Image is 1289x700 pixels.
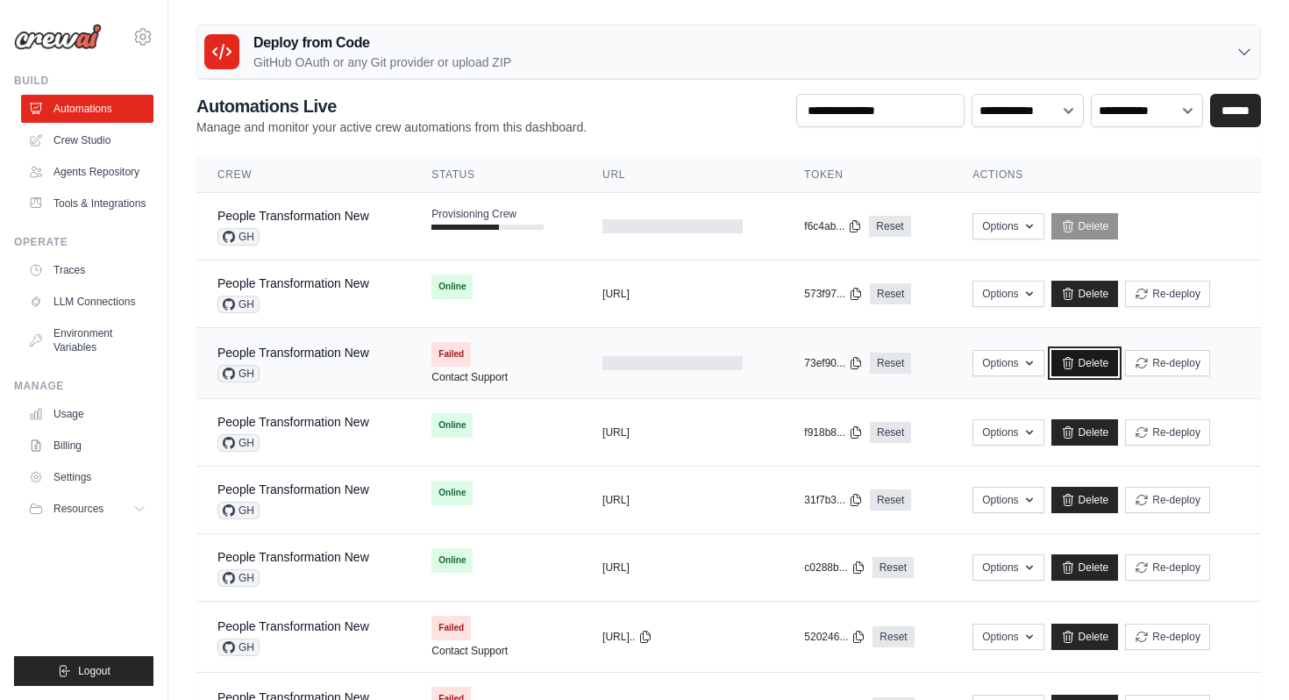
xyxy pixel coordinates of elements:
a: LLM Connections [21,288,153,316]
a: Automations [21,95,153,123]
h2: Automations Live [196,94,587,118]
a: Reset [870,422,911,443]
a: Delete [1051,281,1119,307]
button: 73ef90... [804,356,863,370]
div: Operate [14,235,153,249]
a: Reset [872,626,914,647]
a: Reset [870,353,911,374]
th: Crew [196,157,410,193]
div: Manage [14,379,153,393]
button: Options [972,281,1043,307]
button: 31f7b3... [804,493,863,507]
a: Delete [1051,350,1119,376]
button: Re-deploy [1125,281,1210,307]
button: Options [972,624,1043,650]
a: People Transformation New [217,276,369,290]
a: Reset [869,216,910,237]
span: Resources [53,502,103,516]
button: Options [972,350,1043,376]
p: Manage and monitor your active crew automations from this dashboard. [196,118,587,136]
a: Contact Support [431,644,508,658]
a: Delete [1051,624,1119,650]
span: GH [217,365,260,382]
span: Online [431,275,473,299]
th: Status [410,157,581,193]
button: c0288b... [804,561,865,575]
span: Logout [78,664,110,678]
button: Re-deploy [1125,487,1210,513]
span: GH [217,502,260,519]
a: Usage [21,400,153,428]
h3: Deploy from Code [253,32,511,54]
a: Delete [1051,487,1119,513]
span: Online [431,413,473,438]
button: f6c4ab... [804,219,862,233]
th: Token [783,157,951,193]
button: Re-deploy [1125,350,1210,376]
a: Traces [21,256,153,284]
a: Agents Repository [21,158,153,186]
a: People Transformation New [217,482,369,496]
button: Logout [14,656,153,686]
a: Delete [1051,213,1119,239]
button: 573f97... [804,287,863,301]
span: GH [217,296,260,313]
span: Provisioning Crew [431,207,516,221]
button: Options [972,419,1043,446]
button: Re-deploy [1125,624,1210,650]
a: People Transformation New [217,550,369,564]
a: Delete [1051,419,1119,446]
a: People Transformation New [217,346,369,360]
button: Re-deploy [1125,554,1210,581]
a: Reset [870,283,911,304]
span: GH [217,639,260,656]
span: GH [217,569,260,587]
img: Logo [14,24,102,50]
button: 520246... [804,630,865,644]
a: Tools & Integrations [21,189,153,218]
p: GitHub OAuth or any Git provider or upload ZIP [253,54,511,71]
th: URL [581,157,783,193]
a: Environment Variables [21,319,153,361]
th: Actions [951,157,1261,193]
a: Reset [872,557,914,578]
a: Reset [870,489,911,511]
a: People Transformation New [217,619,369,633]
a: Settings [21,463,153,491]
span: Failed [431,342,471,367]
a: People Transformation New [217,209,369,223]
a: Contact Support [431,370,508,384]
button: Options [972,487,1043,513]
a: People Transformation New [217,415,369,429]
button: Options [972,554,1043,581]
a: Crew Studio [21,126,153,154]
span: Online [431,548,473,573]
span: Failed [431,616,471,640]
button: Re-deploy [1125,419,1210,446]
span: GH [217,228,260,246]
a: Delete [1051,554,1119,581]
button: Resources [21,495,153,523]
span: Online [431,481,473,505]
a: Billing [21,432,153,460]
button: f918b8... [804,425,863,439]
span: GH [217,434,260,452]
div: Build [14,74,153,88]
button: Options [972,213,1043,239]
